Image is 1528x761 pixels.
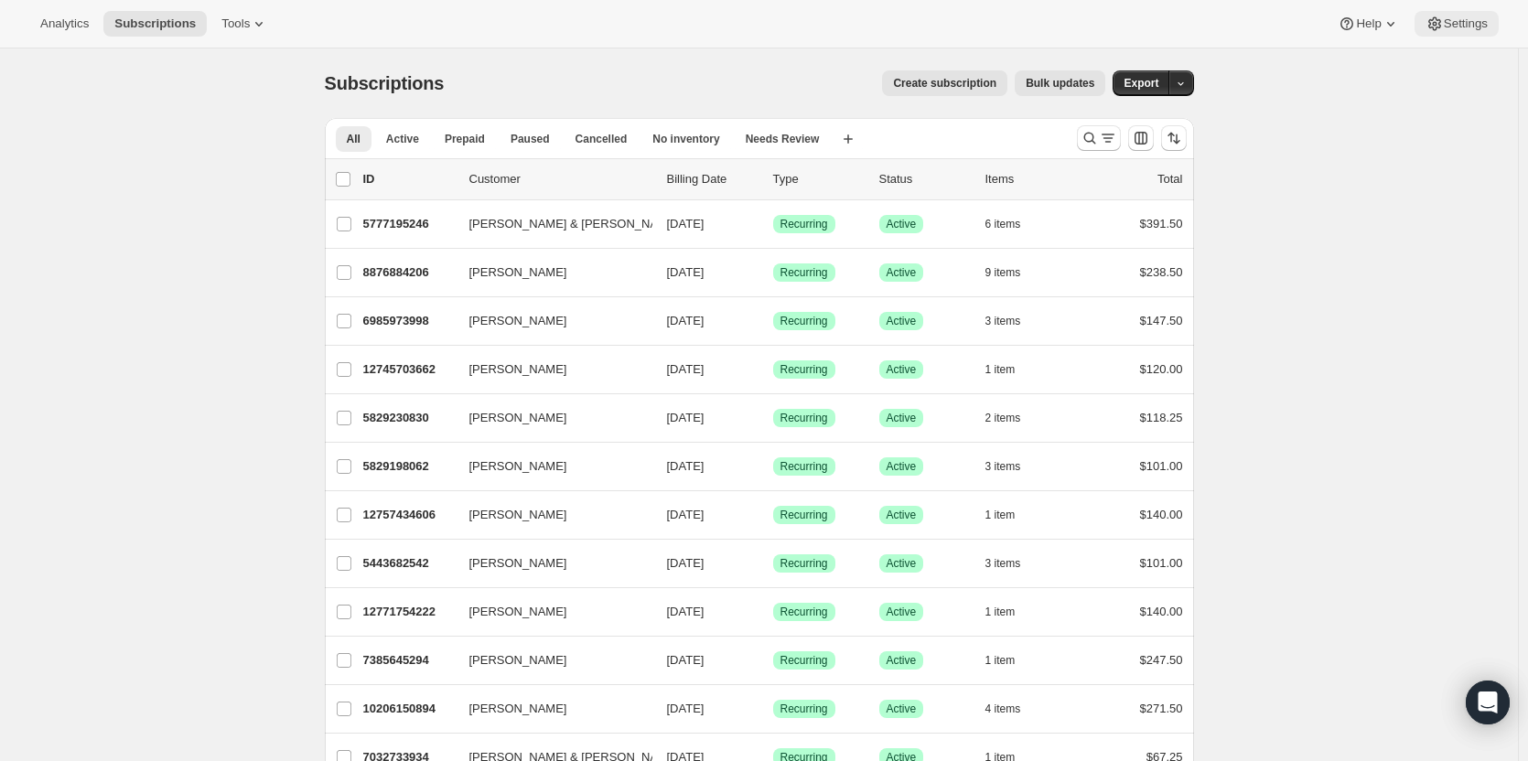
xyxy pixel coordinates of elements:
button: 4 items [985,696,1041,722]
button: Tools [210,11,279,37]
button: 3 items [985,454,1041,479]
span: 3 items [985,459,1021,474]
span: Active [887,314,917,328]
button: Sort the results [1161,125,1187,151]
div: 5443682542[PERSON_NAME][DATE]SuccessRecurringSuccessActive3 items$101.00 [363,551,1183,576]
p: 6985973998 [363,312,455,330]
span: Active [887,362,917,377]
button: [PERSON_NAME] [458,355,641,384]
span: 4 items [985,702,1021,716]
span: $101.00 [1140,459,1183,473]
span: Recurring [780,411,828,425]
span: Recurring [780,459,828,474]
span: [DATE] [667,217,705,230]
p: 12757434606 [363,506,455,524]
span: [PERSON_NAME] [469,554,567,573]
span: Settings [1444,16,1488,31]
p: 12771754222 [363,603,455,621]
p: 5443682542 [363,554,455,573]
button: Settings [1415,11,1499,37]
span: [PERSON_NAME] [469,263,567,282]
p: Total [1157,170,1182,188]
span: No inventory [652,132,719,146]
span: 3 items [985,556,1021,571]
button: Create subscription [882,70,1007,96]
p: Billing Date [667,170,759,188]
span: [PERSON_NAME] [469,409,567,427]
span: [PERSON_NAME] [469,360,567,379]
span: [DATE] [667,605,705,618]
div: 12771754222[PERSON_NAME][DATE]SuccessRecurringSuccessActive1 item$140.00 [363,599,1183,625]
button: [PERSON_NAME] [458,258,641,287]
div: 7385645294[PERSON_NAME][DATE]SuccessRecurringSuccessActive1 item$247.50 [363,648,1183,673]
span: Active [887,217,917,231]
p: 8876884206 [363,263,455,282]
span: Active [887,265,917,280]
span: $140.00 [1140,508,1183,521]
span: Recurring [780,508,828,522]
div: Type [773,170,865,188]
button: Help [1327,11,1410,37]
p: 10206150894 [363,700,455,718]
button: 1 item [985,502,1036,528]
div: 5829230830[PERSON_NAME][DATE]SuccessRecurringSuccessActive2 items$118.25 [363,405,1183,431]
div: 5829198062[PERSON_NAME][DATE]SuccessRecurringSuccessActive3 items$101.00 [363,454,1183,479]
span: Active [887,508,917,522]
button: 9 items [985,260,1041,285]
span: Prepaid [445,132,485,146]
button: Subscriptions [103,11,207,37]
p: 5777195246 [363,215,455,233]
span: [PERSON_NAME] [469,312,567,330]
span: Tools [221,16,250,31]
span: Help [1356,16,1381,31]
button: Customize table column order and visibility [1128,125,1154,151]
p: 5829198062 [363,457,455,476]
button: Create new view [834,126,863,152]
span: Active [887,411,917,425]
span: [PERSON_NAME] & [PERSON_NAME] [469,215,680,233]
span: [DATE] [667,702,705,715]
button: 6 items [985,211,1041,237]
button: Analytics [29,11,100,37]
span: Cancelled [576,132,628,146]
p: Customer [469,170,652,188]
span: Recurring [780,217,828,231]
div: 5777195246[PERSON_NAME] & [PERSON_NAME][DATE]SuccessRecurringSuccessActive6 items$391.50 [363,211,1183,237]
span: [PERSON_NAME] [469,651,567,670]
div: 6985973998[PERSON_NAME][DATE]SuccessRecurringSuccessActive3 items$147.50 [363,308,1183,334]
button: [PERSON_NAME] & [PERSON_NAME] [458,209,641,239]
p: 7385645294 [363,651,455,670]
span: Active [887,653,917,668]
button: 1 item [985,648,1036,673]
span: 2 items [985,411,1021,425]
p: Status [879,170,971,188]
button: [PERSON_NAME] [458,500,641,530]
button: [PERSON_NAME] [458,452,641,481]
span: [DATE] [667,265,705,279]
div: Open Intercom Messenger [1466,681,1510,724]
div: Items [985,170,1077,188]
span: All [347,132,360,146]
span: $247.50 [1140,653,1183,667]
span: Analytics [40,16,89,31]
span: $271.50 [1140,702,1183,715]
span: 1 item [985,653,1016,668]
span: 1 item [985,362,1016,377]
div: 8876884206[PERSON_NAME][DATE]SuccessRecurringSuccessActive9 items$238.50 [363,260,1183,285]
span: [DATE] [667,556,705,570]
p: ID [363,170,455,188]
span: [DATE] [667,411,705,424]
button: [PERSON_NAME] [458,403,641,433]
span: 3 items [985,314,1021,328]
button: 2 items [985,405,1041,431]
span: Recurring [780,702,828,716]
button: [PERSON_NAME] [458,306,641,336]
button: [PERSON_NAME] [458,549,641,578]
span: [DATE] [667,508,705,521]
span: $120.00 [1140,362,1183,376]
span: $140.00 [1140,605,1183,618]
button: Bulk updates [1015,70,1105,96]
span: 9 items [985,265,1021,280]
span: $238.50 [1140,265,1183,279]
div: IDCustomerBilling DateTypeStatusItemsTotal [363,170,1183,188]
